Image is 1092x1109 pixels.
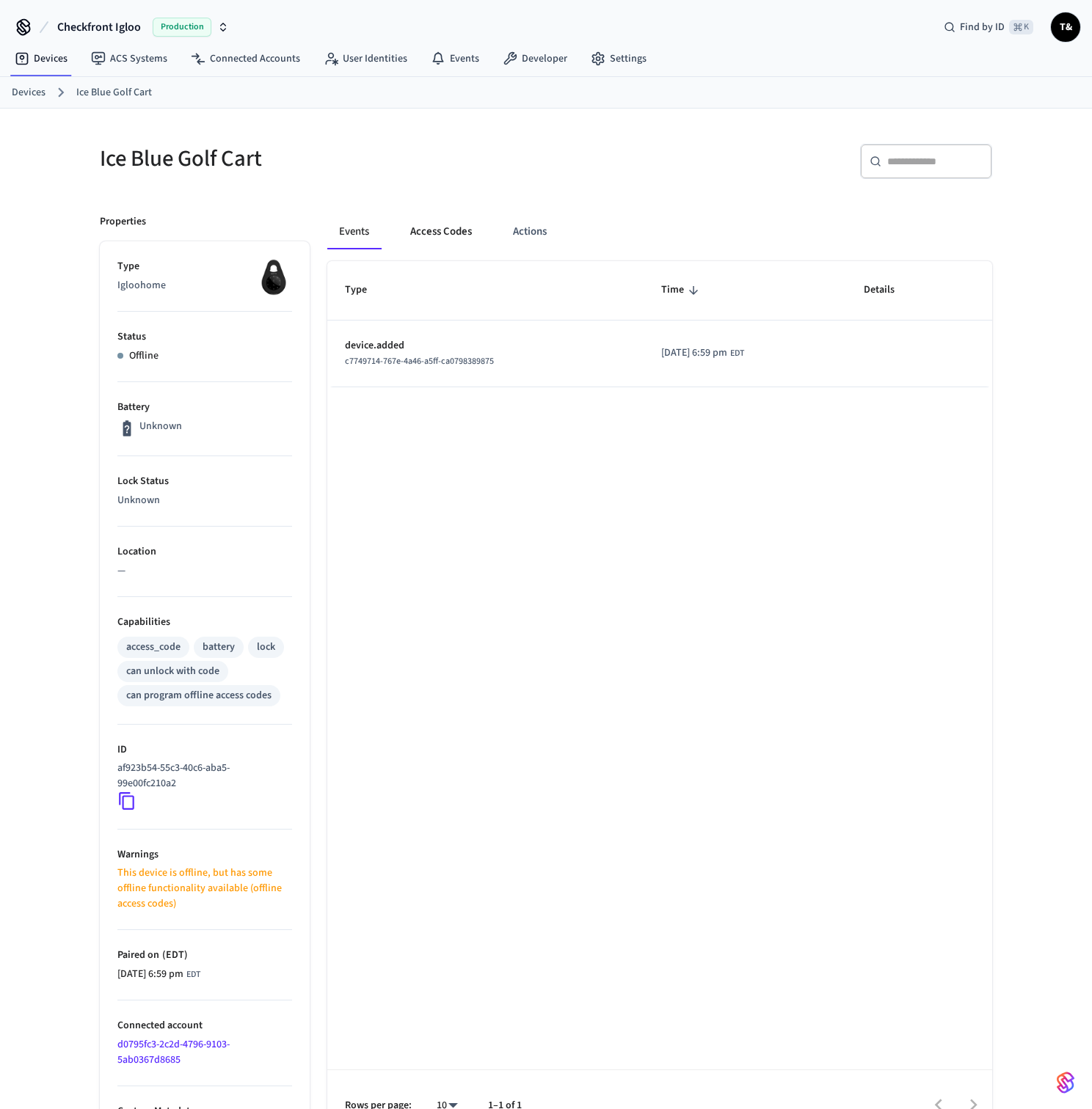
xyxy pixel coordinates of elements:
[327,214,381,249] button: Events
[345,279,386,301] span: Type
[117,967,183,982] span: [DATE] 6:59 pm
[327,261,992,387] table: sticky table
[661,345,744,361] div: America/New_York
[129,348,159,364] p: Offline
[117,1018,292,1033] p: Connected account
[1051,12,1080,42] button: T&
[327,214,992,249] div: ant example
[117,948,292,963] p: Paired on
[117,493,292,508] p: Unknown
[117,742,292,758] p: ID
[1009,20,1033,34] span: ⌘ K
[661,345,727,361] span: [DATE] 6:59 pm
[255,259,292,296] img: igloohome_igke
[139,419,182,434] p: Unknown
[932,14,1045,40] div: Find by ID⌘ K
[100,144,537,174] h5: Ice Blue Golf Cart
[3,45,79,72] a: Devices
[730,347,744,360] span: EDT
[117,1037,230,1067] a: d0795fc3-2c2d-4796-9103-5ab0367d8685
[501,214,558,249] button: Actions
[117,847,292,863] p: Warnings
[117,761,286,791] p: af923b54-55c3-40c6-aba5-99e00fc210a2
[117,544,292,560] p: Location
[126,688,272,703] div: can program offline access codes
[117,329,292,345] p: Status
[579,45,658,72] a: Settings
[117,278,292,293] p: Igloohome
[491,45,579,72] a: Developer
[126,640,181,655] div: access_code
[76,85,152,100] a: Ice Blue Golf Cart
[117,400,292,415] p: Battery
[126,664,219,679] div: can unlock with code
[117,474,292,489] p: Lock Status
[398,214,484,249] button: Access Codes
[661,279,703,301] span: Time
[117,615,292,630] p: Capabilities
[419,45,491,72] a: Events
[117,259,292,274] p: Type
[345,355,494,367] span: c7749714-767e-4a46-a5ff-ca0798389875
[79,45,179,72] a: ACS Systems
[117,865,292,912] p: This device is offline, but has some offline functionality available (offline access codes)
[57,18,141,36] span: Checkfront Igloo
[117,967,200,982] div: America/New_York
[203,640,235,655] div: battery
[312,45,419,72] a: User Identities
[257,640,275,655] div: lock
[117,563,292,579] p: —
[1057,1071,1074,1094] img: SeamLogoGradient.69752ec5.svg
[960,20,1005,34] span: Find by ID
[864,279,914,301] span: Details
[1052,14,1079,40] span: T&
[186,968,200,981] span: EDT
[345,338,626,354] p: device.added
[179,45,312,72] a: Connected Accounts
[153,18,211,37] span: Production
[100,214,146,230] p: Properties
[159,948,188,962] span: ( EDT )
[12,85,45,100] a: Devices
